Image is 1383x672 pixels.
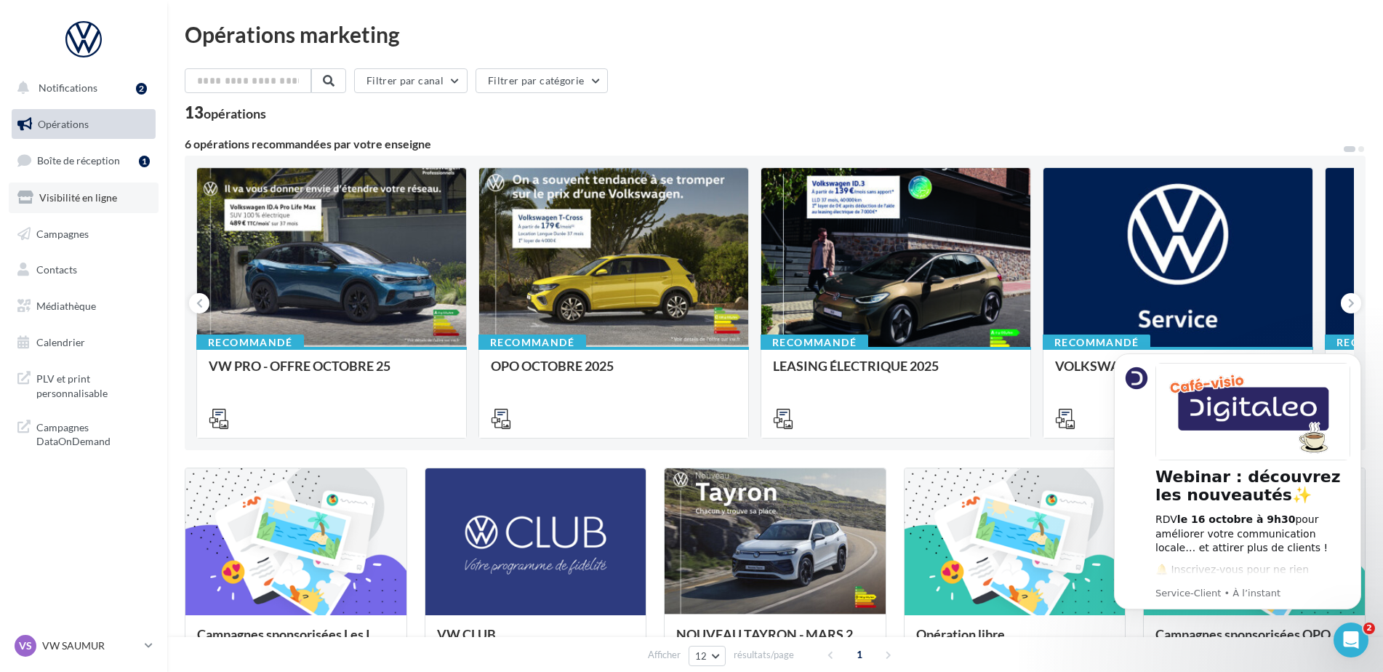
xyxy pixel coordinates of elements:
[1043,335,1150,351] div: Recommandé
[136,83,147,95] div: 2
[734,648,794,662] span: résultats/page
[204,107,266,120] div: opérations
[9,363,159,406] a: PLV et print personnalisable
[36,417,150,449] span: Campagnes DataOnDemand
[1055,359,1301,388] div: VOLKSWAGEN APRES-VENTE
[209,359,454,388] div: VW PRO - OFFRE OCTOBRE 25
[676,627,874,656] div: NOUVEAU TAYRON - MARS 2025
[12,632,156,660] a: VS VW SAUMUR
[42,639,139,653] p: VW SAUMUR
[9,109,159,140] a: Opérations
[9,291,159,321] a: Médiathèque
[9,412,159,455] a: Campagnes DataOnDemand
[1092,335,1383,665] iframe: Intercom notifications message
[139,156,150,167] div: 1
[848,643,871,666] span: 1
[9,255,159,285] a: Contacts
[695,650,707,662] span: 12
[38,118,89,130] span: Opérations
[437,627,635,656] div: VW CLUB
[36,369,150,400] span: PLV et print personnalisable
[9,183,159,213] a: Visibilité en ligne
[478,335,586,351] div: Recommandé
[689,646,726,666] button: 12
[491,359,737,388] div: OPO OCTOBRE 2025
[354,68,468,93] button: Filtrer par canal
[185,138,1342,150] div: 6 opérations recommandées par votre enseigne
[19,639,32,653] span: VS
[476,68,608,93] button: Filtrer par catégorie
[36,263,77,276] span: Contacts
[1363,623,1375,634] span: 2
[197,627,395,656] div: Campagnes sponsorisées Les Instants VW Octobre
[36,336,85,348] span: Calendrier
[1334,623,1368,657] iframe: Intercom live chat
[9,219,159,249] a: Campagnes
[185,23,1366,45] div: Opérations marketing
[36,227,89,239] span: Campagnes
[648,648,681,662] span: Afficher
[9,73,153,103] button: Notifications 2
[916,627,1114,656] div: Opération libre
[37,154,120,167] span: Boîte de réception
[196,335,304,351] div: Recommandé
[773,359,1019,388] div: LEASING ÉLECTRIQUE 2025
[39,81,97,94] span: Notifications
[39,191,117,204] span: Visibilité en ligne
[36,300,96,312] span: Médiathèque
[761,335,868,351] div: Recommandé
[185,105,266,121] div: 13
[9,145,159,176] a: Boîte de réception1
[9,327,159,358] a: Calendrier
